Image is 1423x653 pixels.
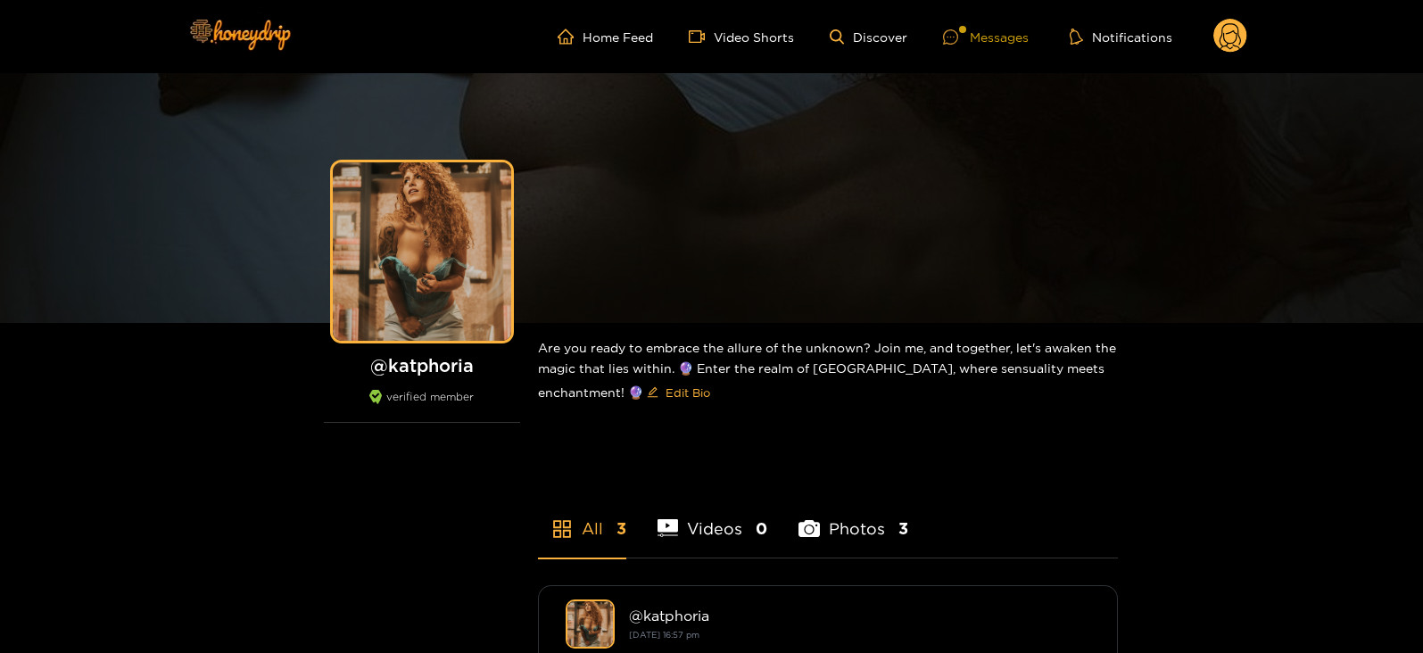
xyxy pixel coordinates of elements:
span: edit [647,386,658,400]
div: verified member [324,390,520,423]
img: katphoria [566,599,615,649]
div: @ katphoria [629,608,1090,624]
span: 3 [616,517,626,540]
li: Videos [658,477,768,558]
li: All [538,477,626,558]
span: video-camera [689,29,714,45]
small: [DATE] 16:57 pm [629,630,699,640]
div: Are you ready to embrace the allure of the unknown? Join me, and together, let's awaken the magic... [538,323,1118,421]
span: Edit Bio [666,384,710,401]
span: appstore [551,518,573,540]
button: editEdit Bio [643,378,714,407]
a: Home Feed [558,29,653,45]
span: 0 [756,517,767,540]
h1: @ katphoria [324,354,520,376]
span: 3 [898,517,908,540]
a: Video Shorts [689,29,794,45]
span: home [558,29,583,45]
a: Discover [830,29,907,45]
li: Photos [798,477,908,558]
div: Messages [943,27,1029,47]
button: Notifications [1064,28,1178,45]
